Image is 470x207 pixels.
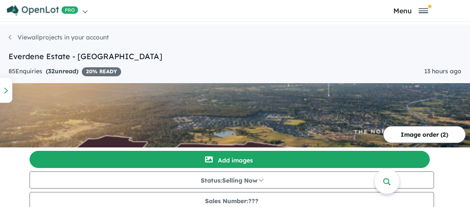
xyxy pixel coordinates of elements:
span: 20 % READY [82,67,121,76]
button: Image order (2) [383,126,466,143]
a: Everdene Estate - [GEOGRAPHIC_DATA] [9,51,162,61]
nav: breadcrumb [9,33,461,51]
span: 32 [48,67,55,75]
div: 85 Enquir ies [9,66,121,77]
button: Toggle navigation [354,6,468,15]
img: Openlot PRO Logo White [7,5,78,16]
a: Viewallprojects in your account [9,33,109,41]
div: 13 hours ago [424,66,461,77]
strong: ( unread) [46,67,78,75]
button: Status:Selling Now [30,171,434,189]
button: Add images [30,151,430,168]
